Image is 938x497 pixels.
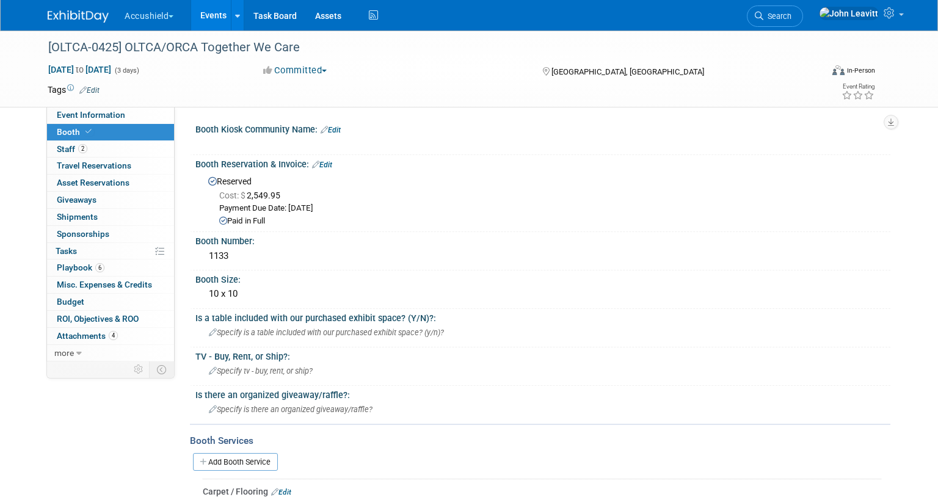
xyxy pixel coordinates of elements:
a: ROI, Objectives & ROO [47,311,174,327]
div: TV - Buy, Rent, or Ship?: [195,347,890,363]
span: Budget [57,297,84,307]
a: Travel Reservations [47,158,174,174]
a: Budget [47,294,174,310]
span: to [74,65,85,74]
a: Asset Reservations [47,175,174,191]
span: Tasks [56,246,77,256]
span: [DATE] [DATE] [48,64,112,75]
span: 2 [78,144,87,153]
div: Booth Services [190,434,890,448]
div: [OLTCA-0425] OLTCA/ORCA Together We Care [44,37,805,59]
span: [GEOGRAPHIC_DATA], [GEOGRAPHIC_DATA] [551,67,704,76]
a: Playbook6 [47,259,174,276]
div: Is a table included with our purchased exhibit space? (Y/N)?: [195,309,890,324]
div: In-Person [846,66,875,75]
a: Staff2 [47,141,174,158]
a: Giveaways [47,192,174,208]
a: Edit [321,126,341,134]
span: Search [763,12,791,21]
i: Booth reservation complete [85,128,92,135]
td: Tags [48,84,100,96]
a: Tasks [47,243,174,259]
span: Specify is there an organized giveaway/raffle? [209,405,373,414]
button: Committed [259,64,332,77]
img: Format-Inperson.png [832,65,845,75]
div: Paid in Full [219,216,881,227]
span: Shipments [57,212,98,222]
span: Sponsorships [57,229,109,239]
a: Search [747,5,803,27]
span: (3 days) [114,67,139,74]
a: Attachments4 [47,328,174,344]
span: Specify tv - buy, rent, or ship? [209,366,313,375]
span: Booth [57,127,94,137]
a: Edit [312,161,332,169]
td: Toggle Event Tabs [150,361,175,377]
span: Cost: $ [219,190,247,200]
a: Add Booth Service [193,453,278,471]
a: Shipments [47,209,174,225]
img: ExhibitDay [48,10,109,23]
a: more [47,345,174,361]
span: Specify is a table included with our purchased exhibit space? (y/n)? [209,328,444,337]
span: Event Information [57,110,125,120]
a: Edit [271,488,291,496]
div: Is there an organized giveaway/raffle?: [195,386,890,401]
div: Event Rating [842,84,874,90]
div: Booth Kiosk Community Name: [195,120,890,136]
span: Staff [57,144,87,154]
div: 10 x 10 [205,285,881,303]
span: 2,549.95 [219,190,285,200]
span: more [54,348,74,358]
div: Booth Number: [195,232,890,247]
span: ROI, Objectives & ROO [57,314,139,324]
a: Sponsorships [47,226,174,242]
span: Attachments [57,331,118,341]
a: Edit [79,86,100,95]
a: Booth [47,124,174,140]
div: Payment Due Date: [DATE] [219,203,881,214]
div: Event Format [752,63,875,82]
span: Asset Reservations [57,178,129,187]
span: Misc. Expenses & Credits [57,280,152,289]
span: 4 [109,331,118,340]
div: 1133 [205,247,881,266]
span: Giveaways [57,195,96,205]
a: Misc. Expenses & Credits [47,277,174,293]
div: Reserved [205,172,881,227]
span: Playbook [57,263,104,272]
div: Booth Reservation & Invoice: [195,155,890,171]
td: Personalize Event Tab Strip [128,361,150,377]
img: John Leavitt [819,7,879,20]
a: Event Information [47,107,174,123]
span: Travel Reservations [57,161,131,170]
div: Booth Size: [195,270,890,286]
span: 6 [95,263,104,272]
